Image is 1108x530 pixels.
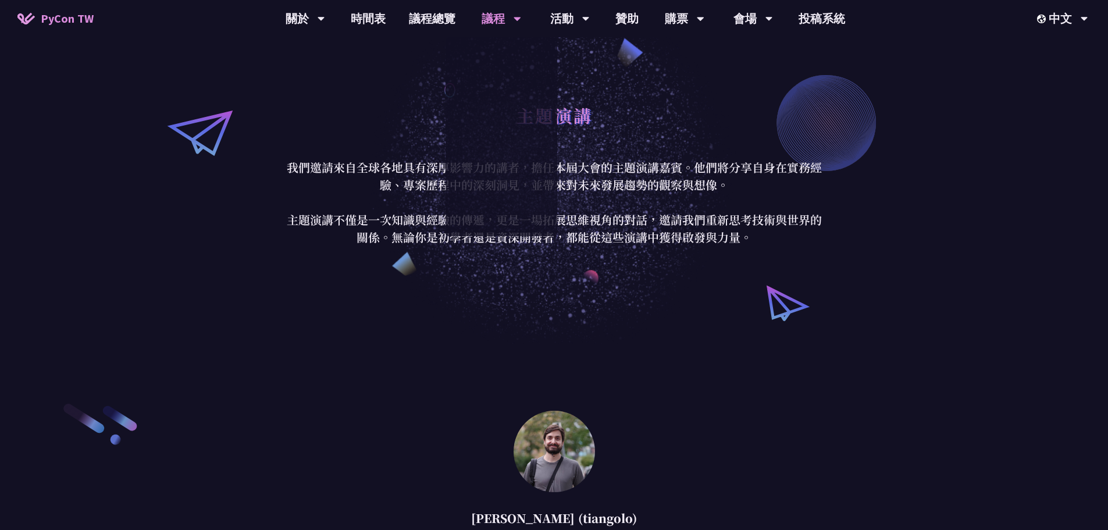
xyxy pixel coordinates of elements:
[1037,15,1049,23] img: Locale Icon
[284,159,825,246] p: 我們邀請來自全球各地具有深厚影響力的講者，擔任本屆大會的主題演講嘉賓。他們將分享自身在實務經驗、專案歷程中的深刻洞見，並帶來對未來發展趨勢的觀察與想像。 主題演講不僅是一次知識與經驗的傳遞，更是...
[17,13,35,24] img: Home icon of PyCon TW 2025
[41,10,94,27] span: PyCon TW
[6,4,105,33] a: PyCon TW
[514,411,595,492] img: Sebastián Ramírez (tiangolo)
